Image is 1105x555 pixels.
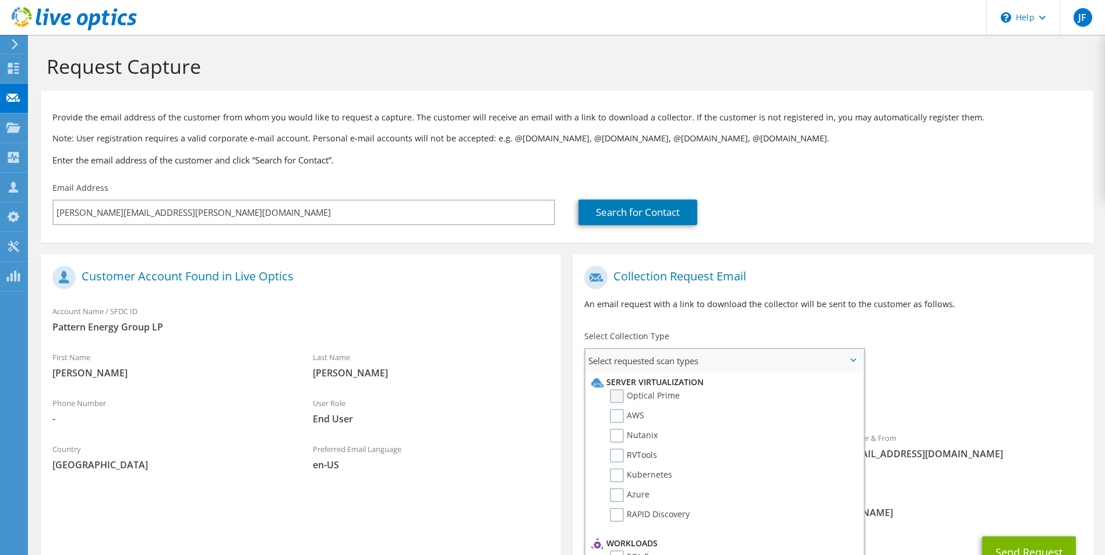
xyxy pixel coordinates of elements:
div: First Name [41,345,301,385]
div: User Role [301,391,562,431]
span: [PERSON_NAME] [52,367,290,379]
label: Select Collection Type [584,330,669,342]
span: en-US [313,458,550,471]
h1: Customer Account Found in Live Optics [52,266,543,289]
div: CC & Reply To [573,485,1093,525]
h3: Enter the email address of the customer and click “Search for Contact”. [52,154,1082,166]
h1: Collection Request Email [584,266,1075,289]
div: To [573,426,833,479]
li: Server Virtualization [588,375,857,389]
h1: Request Capture [47,54,1082,79]
label: Azure [610,488,649,502]
div: Country [41,437,301,477]
p: An email request with a link to download the collector will be sent to the customer as follows. [584,298,1081,311]
span: JF [1074,8,1092,27]
span: End User [313,412,550,425]
div: Phone Number [41,391,301,431]
div: Preferred Email Language [301,437,562,477]
li: Workloads [588,536,857,550]
p: Note: User registration requires a valid corporate e-mail account. Personal e-mail accounts will ... [52,132,1082,145]
label: Kubernetes [610,468,672,482]
label: AWS [610,409,644,423]
label: Optical Prime [610,389,680,403]
label: RAPID Discovery [610,508,690,522]
label: Nutanix [610,429,658,443]
div: Requested Collections [573,377,1093,420]
span: [EMAIL_ADDRESS][DOMAIN_NAME] [845,447,1082,460]
div: Account Name / SFDC ID [41,299,561,339]
label: Email Address [52,182,108,194]
span: Select requested scan types [585,349,863,372]
span: - [52,412,290,425]
p: Provide the email address of the customer from whom you would like to request a capture. The cust... [52,111,1082,124]
span: [GEOGRAPHIC_DATA] [52,458,290,471]
label: RVTools [610,449,657,462]
div: Last Name [301,345,562,385]
div: Sender & From [833,426,1093,466]
a: Search for Contact [578,200,697,225]
svg: \n [1001,12,1011,23]
span: [PERSON_NAME] [313,367,550,379]
span: Pattern Energy Group LP [52,321,549,333]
